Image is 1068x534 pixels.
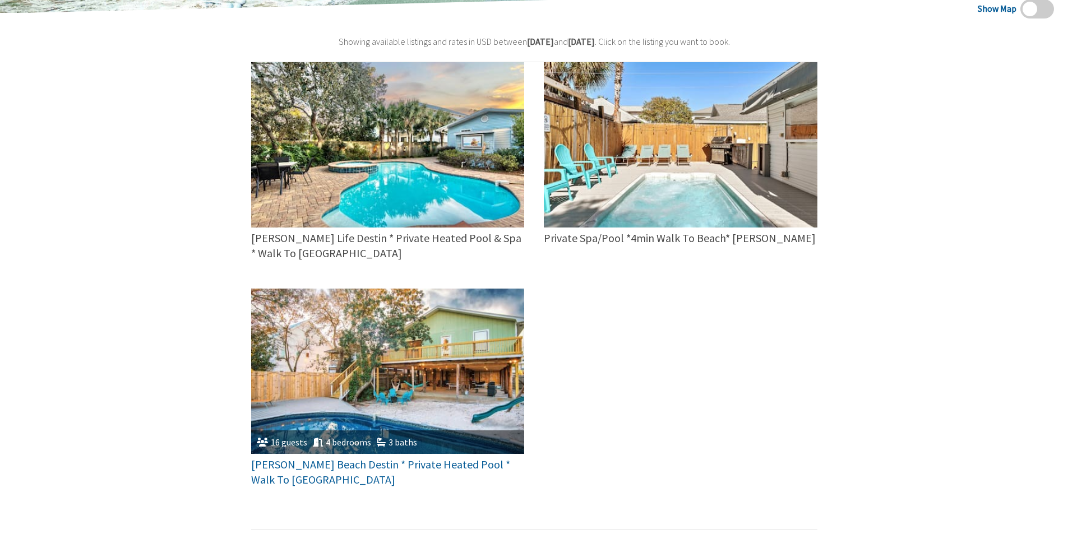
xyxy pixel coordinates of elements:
[307,436,371,448] div: 4 bedrooms
[251,231,521,260] span: [PERSON_NAME] Life Destin * Private Heated Pool & Spa * Walk To [GEOGRAPHIC_DATA]
[544,231,816,245] span: Private Spa/Pool *4min Walk To Beach* [PERSON_NAME]
[568,36,595,47] b: [DATE]
[251,62,525,227] img: 240c1866-2ff6-42a6-a632-a0da8b4f13be.jpeg
[544,62,817,245] a: Private Spa/Pool *4min Walk To Beach* [PERSON_NAME]
[251,289,525,454] img: ae8f401a-92e9-48b6-bc1e-f83bb562cda8.jpeg
[251,436,307,448] div: 16 guests
[371,436,417,448] div: 3 baths
[527,36,554,47] b: [DATE]
[251,457,510,486] span: [PERSON_NAME] Beach Destin * Private Heated Pool * Walk To [GEOGRAPHIC_DATA]
[251,289,525,487] a: 16 guests 4 bedrooms 3 baths [PERSON_NAME] Beach Destin * Private Heated Pool * Walk To [GEOGRAPH...
[251,62,525,261] a: [PERSON_NAME] Life Destin * Private Heated Pool & Spa * Walk To [GEOGRAPHIC_DATA]
[251,35,817,48] div: Showing available listings and rates in USD between and . Click on the listing you want to book.
[978,2,1016,15] span: Show Map
[544,62,817,227] img: 7c92263a-cf49-465a-85fd-c7e2cb01ac41.jpeg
